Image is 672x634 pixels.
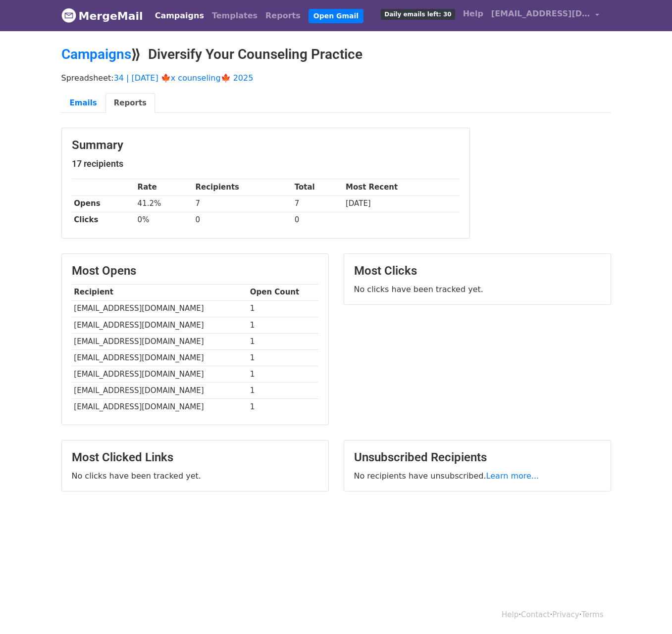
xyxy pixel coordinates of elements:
h3: Most Clicked Links [72,450,318,465]
a: Help [459,4,487,24]
td: 1 [248,399,318,415]
h3: Unsubscribed Recipients [354,450,601,465]
td: 1 [248,366,318,383]
td: [EMAIL_ADDRESS][DOMAIN_NAME] [72,349,248,366]
td: [EMAIL_ADDRESS][DOMAIN_NAME] [72,317,248,333]
td: 1 [248,300,318,317]
iframe: Chat Widget [622,586,672,634]
td: [EMAIL_ADDRESS][DOMAIN_NAME] [72,399,248,415]
th: Rate [135,179,193,195]
td: 1 [248,333,318,349]
th: Opens [72,195,135,212]
a: Learn more... [486,471,539,481]
th: Clicks [72,212,135,228]
a: Campaigns [61,46,131,62]
td: 1 [248,383,318,399]
h5: 17 recipients [72,158,460,169]
td: 41.2% [135,195,193,212]
span: [EMAIL_ADDRESS][DOMAIN_NAME] [491,8,590,20]
a: Terms [581,610,603,619]
th: Recipient [72,284,248,300]
a: Reports [261,6,305,26]
a: Open Gmail [309,9,363,23]
th: Recipients [193,179,292,195]
td: [DATE] [343,195,459,212]
a: Campaigns [151,6,208,26]
h3: Most Opens [72,264,318,278]
td: [EMAIL_ADDRESS][DOMAIN_NAME] [72,366,248,383]
td: 0 [292,212,343,228]
td: [EMAIL_ADDRESS][DOMAIN_NAME] [72,383,248,399]
th: Open Count [248,284,318,300]
a: MergeMail [61,5,143,26]
h2: ⟫ Diversify Your Counseling Practice [61,46,611,63]
a: [EMAIL_ADDRESS][DOMAIN_NAME] [487,4,603,27]
a: Emails [61,93,105,113]
a: Privacy [552,610,579,619]
td: 7 [292,195,343,212]
p: Spreadsheet: [61,73,611,83]
p: No clicks have been tracked yet. [72,471,318,481]
td: 0 [193,212,292,228]
td: 7 [193,195,292,212]
td: [EMAIL_ADDRESS][DOMAIN_NAME] [72,300,248,317]
a: 34 | [DATE] 🍁x counseling🍁 2025 [114,73,254,83]
td: 1 [248,349,318,366]
p: No clicks have been tracked yet. [354,284,601,294]
a: Contact [521,610,550,619]
img: MergeMail logo [61,8,76,23]
td: 1 [248,317,318,333]
a: Daily emails left: 30 [377,4,459,24]
th: Most Recent [343,179,459,195]
th: Total [292,179,343,195]
span: Daily emails left: 30 [381,9,455,20]
td: [EMAIL_ADDRESS][DOMAIN_NAME] [72,333,248,349]
h3: Summary [72,138,460,152]
a: Reports [105,93,155,113]
p: No recipients have unsubscribed. [354,471,601,481]
a: Help [502,610,518,619]
td: 0% [135,212,193,228]
a: Templates [208,6,261,26]
h3: Most Clicks [354,264,601,278]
